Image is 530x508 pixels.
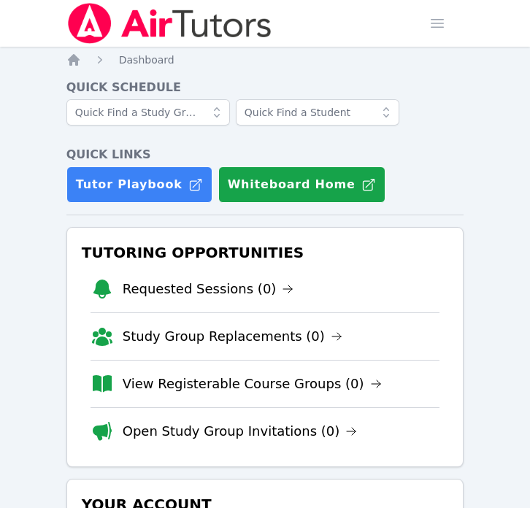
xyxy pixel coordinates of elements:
a: Tutor Playbook [66,166,212,203]
input: Quick Find a Study Group [66,99,230,126]
a: Study Group Replacements (0) [123,326,342,347]
h3: Tutoring Opportunities [79,239,452,266]
a: View Registerable Course Groups (0) [123,374,382,394]
a: Open Study Group Invitations (0) [123,421,358,442]
span: Dashboard [119,54,174,66]
img: Air Tutors [66,3,273,44]
h4: Quick Links [66,146,464,163]
nav: Breadcrumb [66,53,464,67]
input: Quick Find a Student [236,99,399,126]
a: Requested Sessions (0) [123,279,294,299]
button: Whiteboard Home [218,166,385,203]
a: Dashboard [119,53,174,67]
h4: Quick Schedule [66,79,464,96]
